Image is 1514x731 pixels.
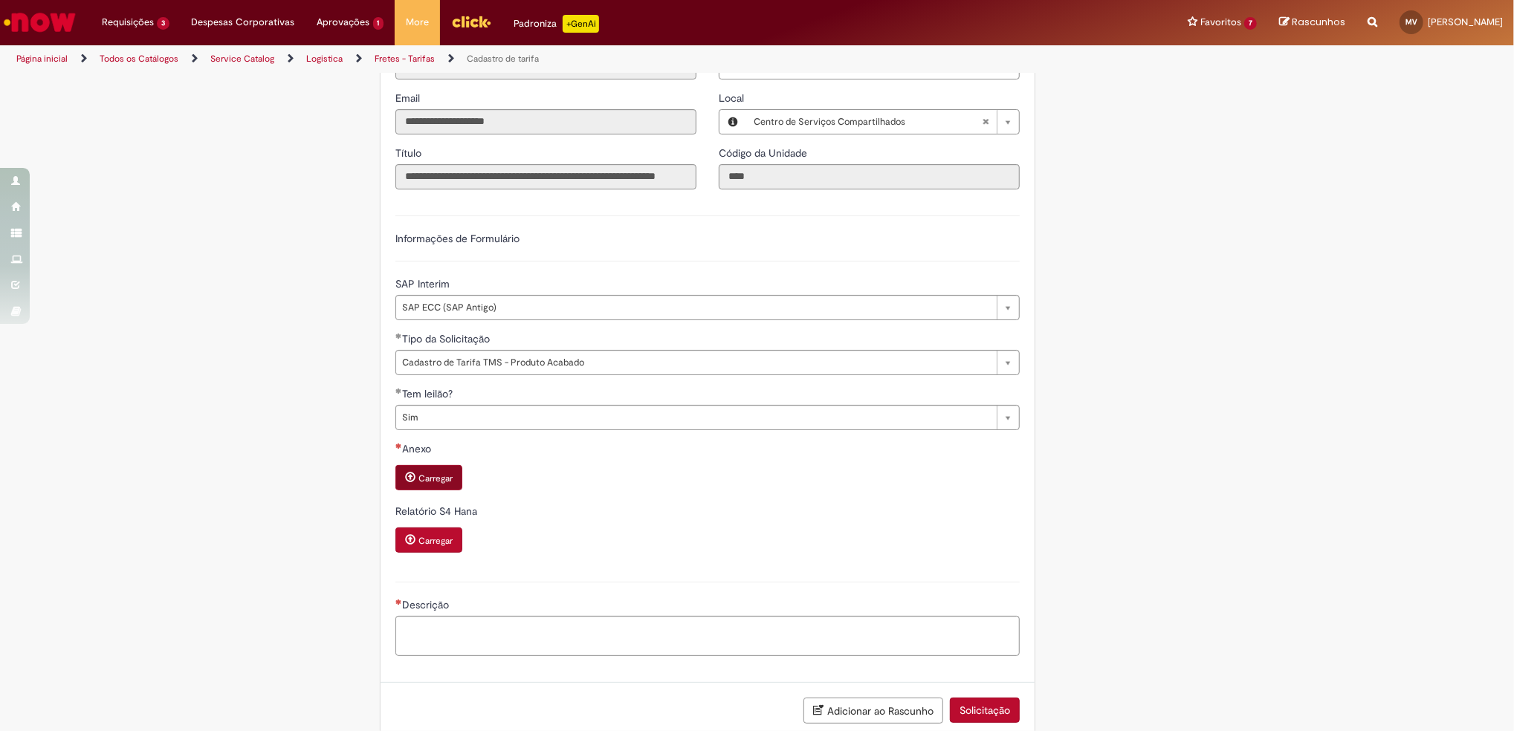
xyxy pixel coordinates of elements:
[395,527,462,553] button: Carregar anexo de Relatório S4 Hana
[395,91,423,105] label: Somente leitura - Email
[803,698,943,724] button: Adicionar ao Rascunho
[563,15,599,33] p: +GenAi
[395,388,402,394] span: Obrigatório Preenchido
[395,616,1020,656] textarea: Descrição
[418,472,453,484] small: Carregar
[402,351,989,374] span: Cadastro de Tarifa TMS - Produto Acabado
[395,465,462,490] button: Carregar anexo de Anexo Required
[317,15,370,30] span: Aprovações
[375,53,435,65] a: Fretes - Tarifas
[719,91,747,105] span: Local
[402,598,452,611] span: Descrição
[1200,15,1241,30] span: Favoritos
[395,164,696,189] input: Título
[402,442,434,455] span: Anexo
[102,15,154,30] span: Requisições
[514,15,599,33] div: Padroniza
[754,110,982,134] span: Centro de Serviços Compartilhados
[1428,16,1503,28] span: [PERSON_NAME]
[950,698,1020,723] button: Solicitação
[395,599,402,605] span: Necessários
[395,333,402,339] span: Obrigatório Preenchido
[373,17,384,30] span: 1
[306,53,343,65] a: Logistica
[395,277,453,290] span: SAP Interim
[395,109,696,134] input: Email
[418,535,453,547] small: Carregar
[467,53,539,65] a: Cadastro de tarifa
[402,332,493,345] span: Tipo da Solicitação
[1292,15,1345,29] span: Rascunhos
[11,45,998,73] ul: Trilhas de página
[1,7,78,37] img: ServiceNow
[1244,17,1257,30] span: 7
[402,296,989,319] span: SAP ECC (SAP Antigo)
[719,110,746,134] button: Local, Visualizar este registro Centro de Serviços Compartilhados
[746,110,1019,134] a: Centro de Serviços CompartilhadosLimpar campo Local
[395,443,402,449] span: Necessários
[406,15,429,30] span: More
[192,15,295,30] span: Despesas Corporativas
[395,232,520,245] label: Informações de Formulário
[1405,17,1417,27] span: MV
[210,53,274,65] a: Service Catalog
[719,146,810,160] label: Somente leitura - Código da Unidade
[395,146,424,160] label: Somente leitura - Título
[395,91,423,105] span: Somente leitura - Email
[402,387,456,400] span: Tem leilão?
[100,53,178,65] a: Todos os Catálogos
[719,146,810,160] span: Somente leitura - Código da Unidade
[157,17,169,30] span: 3
[402,406,989,429] span: Sim
[395,146,424,160] span: Somente leitura - Título
[16,53,68,65] a: Página inicial
[451,10,491,33] img: click_logo_yellow_360x200.png
[719,164,1020,189] input: Código da Unidade
[1279,16,1345,30] a: Rascunhos
[395,504,480,518] span: Relatório S4 Hana
[974,110,997,134] abbr: Limpar campo Local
